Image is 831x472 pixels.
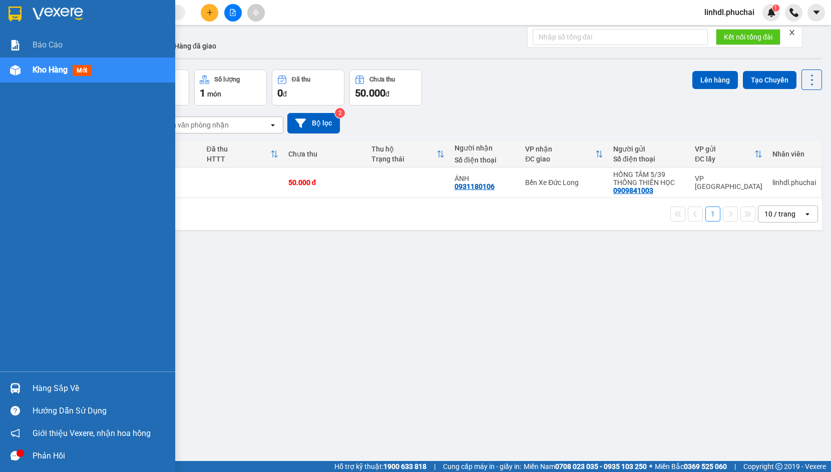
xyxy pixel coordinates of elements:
div: 50.000 đ [288,178,361,186]
strong: 0369 525 060 [684,462,727,470]
sup: 2 [335,108,345,118]
span: notification [11,428,20,438]
button: aim [247,4,265,21]
div: Số lượng [214,76,240,83]
div: 0931180106 [455,182,495,190]
sup: 1 [772,4,779,11]
span: Giới thiệu Vexere, nhận hoa hồng [33,427,151,439]
span: món [207,90,221,98]
span: đ [385,90,389,98]
div: 0909841003 [613,186,653,194]
button: Đã thu0đ [272,69,344,105]
span: Miền Nam [524,461,647,472]
div: Đã thu [292,76,310,83]
div: Hàng sắp về [33,381,168,396]
button: file-add [224,4,242,21]
div: linhdl.phuchai [772,178,816,186]
button: plus [201,4,218,21]
span: copyright [775,463,782,470]
strong: 1900 633 818 [383,462,427,470]
th: Toggle SortBy [366,141,450,167]
div: VP nhận [525,145,595,153]
span: | [434,461,436,472]
th: Toggle SortBy [520,141,608,167]
img: icon-new-feature [767,8,776,17]
span: Hỗ trợ kỹ thuật: [334,461,427,472]
div: HTTT [207,155,270,163]
button: Số lượng1món [194,69,267,105]
span: | [734,461,736,472]
button: Hàng đã giao [166,34,224,58]
span: Cung cấp máy in - giấy in: [443,461,521,472]
th: Toggle SortBy [690,141,767,167]
svg: open [803,210,811,218]
div: VP gửi [695,145,754,153]
div: Số điện thoại [613,155,685,163]
div: 10 / trang [764,209,795,219]
span: file-add [229,9,236,16]
button: 1 [705,206,720,221]
span: mới [73,65,91,76]
div: Bến Xe Đức Long [525,178,603,186]
button: Tạo Chuyến [743,71,796,89]
img: phone-icon [789,8,798,17]
th: Toggle SortBy [202,141,283,167]
span: đ [283,90,287,98]
img: warehouse-icon [10,383,21,393]
span: close [788,29,795,36]
span: question-circle [11,406,20,415]
strong: 0708 023 035 - 0935 103 250 [555,462,647,470]
img: warehouse-icon [10,65,21,75]
span: Miền Bắc [655,461,727,472]
div: VP [GEOGRAPHIC_DATA] [695,174,762,190]
div: Trạng thái [371,155,437,163]
span: plus [206,9,213,16]
span: ⚪️ [649,464,652,468]
span: caret-down [812,8,821,17]
div: Phản hồi [33,448,168,463]
span: message [11,451,20,460]
div: Chọn văn phòng nhận [160,120,229,130]
span: 1 [200,87,205,99]
div: Số điện thoại [455,156,516,164]
div: ĐC giao [525,155,595,163]
span: 50.000 [355,87,385,99]
div: Người nhận [455,144,516,152]
span: linhdl.phuchai [696,6,762,18]
button: Lên hàng [692,71,738,89]
div: Hướng dẫn sử dụng [33,403,168,418]
div: HỒNG TÂM 5/39 THÔNG THIÊN HỌC [613,170,685,186]
div: ĐC lấy [695,155,754,163]
div: Chưa thu [369,76,395,83]
input: Nhập số tổng đài [533,29,708,45]
button: Bộ lọc [287,113,340,133]
div: Nhân viên [772,150,816,158]
div: Người gửi [613,145,685,153]
span: Kho hàng [33,65,68,74]
img: solution-icon [10,40,21,50]
div: Đã thu [207,145,270,153]
span: 0 [277,87,283,99]
span: aim [252,9,259,16]
div: ÁNH [455,174,516,182]
button: caret-down [807,4,825,21]
button: Chưa thu50.000đ [349,69,422,105]
img: logo-vxr [9,6,22,21]
button: Kết nối tổng đài [716,29,780,45]
span: Kết nối tổng đài [724,31,772,42]
div: Thu hộ [371,145,437,153]
svg: open [269,121,277,129]
div: Chưa thu [288,150,361,158]
span: Báo cáo [33,38,63,51]
span: 1 [774,4,777,11]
